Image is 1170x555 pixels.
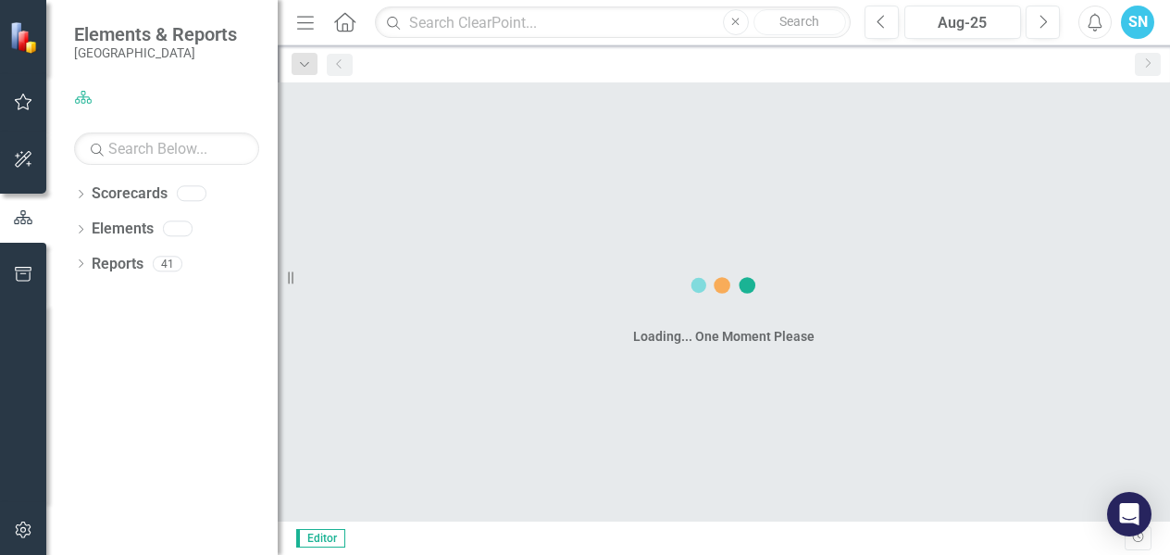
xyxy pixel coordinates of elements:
[633,327,815,346] div: Loading... One Moment Please
[779,14,819,29] span: Search
[9,20,42,53] img: ClearPoint Strategy
[1107,492,1151,536] div: Open Intercom Messenger
[74,132,259,165] input: Search Below...
[296,529,345,548] span: Editor
[911,12,1014,34] div: Aug-25
[92,254,143,275] a: Reports
[92,183,168,205] a: Scorecards
[904,6,1021,39] button: Aug-25
[375,6,851,39] input: Search ClearPoint...
[753,9,846,35] button: Search
[1121,6,1154,39] button: SN
[74,45,237,60] small: [GEOGRAPHIC_DATA]
[92,219,154,240] a: Elements
[153,256,182,271] div: 41
[74,23,237,45] span: Elements & Reports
